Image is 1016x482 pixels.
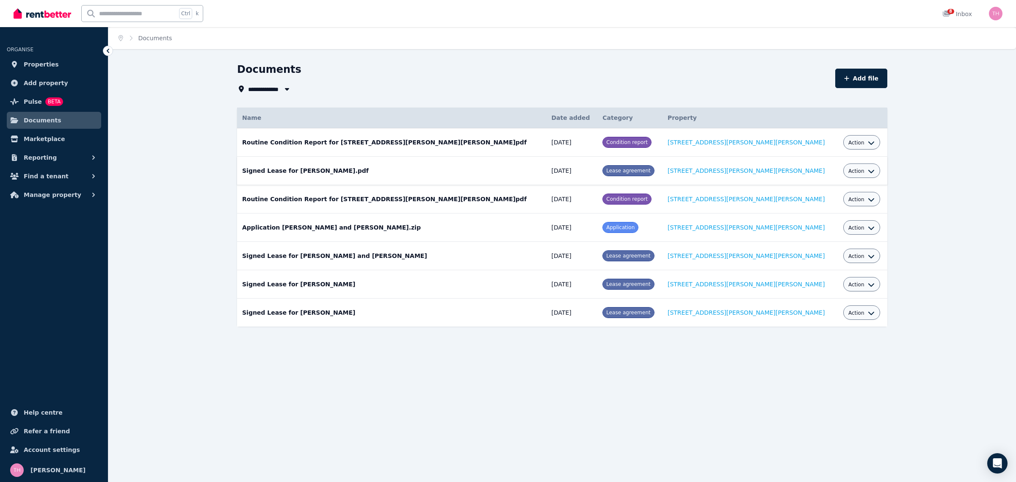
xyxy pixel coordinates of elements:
[606,168,650,174] span: Lease agreement
[7,186,101,203] button: Manage property
[848,139,875,146] button: Action
[138,34,172,42] span: Documents
[668,252,825,259] a: [STREET_ADDRESS][PERSON_NAME][PERSON_NAME]
[546,157,597,185] td: [DATE]
[668,224,825,231] a: [STREET_ADDRESS][PERSON_NAME][PERSON_NAME]
[546,299,597,327] td: [DATE]
[237,299,546,327] td: Signed Lease for [PERSON_NAME]
[24,134,65,144] span: Marketplace
[546,242,597,270] td: [DATE]
[668,196,825,202] a: [STREET_ADDRESS][PERSON_NAME][PERSON_NAME]
[24,115,61,125] span: Documents
[237,157,546,185] td: Signed Lease for [PERSON_NAME].pdf
[7,404,101,421] a: Help centre
[663,108,838,128] th: Property
[7,93,101,110] a: PulseBETA
[24,78,68,88] span: Add property
[668,309,825,316] a: [STREET_ADDRESS][PERSON_NAME][PERSON_NAME]
[668,167,825,174] a: [STREET_ADDRESS][PERSON_NAME][PERSON_NAME]
[237,213,546,242] td: Application [PERSON_NAME] and [PERSON_NAME].zip
[30,465,86,475] span: [PERSON_NAME]
[848,310,864,316] span: Action
[7,149,101,166] button: Reporting
[989,7,1002,20] img: TROY HUDSON
[24,59,59,69] span: Properties
[10,463,24,477] img: TROY HUDSON
[606,139,648,145] span: Condition report
[242,114,261,121] span: Name
[848,253,864,260] span: Action
[606,281,650,287] span: Lease agreement
[987,453,1008,474] div: Open Intercom Messenger
[179,8,192,19] span: Ctrl
[237,270,546,299] td: Signed Lease for [PERSON_NAME]
[848,281,864,288] span: Action
[237,128,546,157] td: Routine Condition Report for [STREET_ADDRESS][PERSON_NAME][PERSON_NAME]pdf
[835,69,887,88] button: Add file
[848,139,864,146] span: Action
[848,224,864,231] span: Action
[947,9,954,14] span: 8
[546,128,597,157] td: [DATE]
[546,270,597,299] td: [DATE]
[7,441,101,458] a: Account settings
[597,108,663,128] th: Category
[24,426,70,436] span: Refer a friend
[7,56,101,73] a: Properties
[606,224,635,230] span: Application
[668,139,825,146] a: [STREET_ADDRESS][PERSON_NAME][PERSON_NAME]
[546,185,597,213] td: [DATE]
[237,242,546,270] td: Signed Lease for [PERSON_NAME] and [PERSON_NAME]
[606,253,650,259] span: Lease agreement
[848,281,875,288] button: Action
[237,63,301,76] h1: Documents
[196,10,199,17] span: k
[848,196,875,203] button: Action
[668,281,825,288] a: [STREET_ADDRESS][PERSON_NAME][PERSON_NAME]
[24,97,42,107] span: Pulse
[7,423,101,440] a: Refer a friend
[848,196,864,203] span: Action
[942,10,972,18] div: Inbox
[606,196,648,202] span: Condition report
[7,112,101,129] a: Documents
[24,407,63,418] span: Help centre
[606,310,650,316] span: Lease agreement
[546,108,597,128] th: Date added
[848,253,875,260] button: Action
[45,97,63,106] span: BETA
[7,168,101,185] button: Find a tenant
[7,130,101,147] a: Marketplace
[848,168,864,175] span: Action
[7,75,101,91] a: Add property
[848,168,875,175] button: Action
[7,47,33,53] span: ORGANISE
[24,152,57,163] span: Reporting
[848,310,875,316] button: Action
[24,171,69,181] span: Find a tenant
[24,190,81,200] span: Manage property
[237,185,546,213] td: Routine Condition Report for [STREET_ADDRESS][PERSON_NAME][PERSON_NAME]pdf
[24,445,80,455] span: Account settings
[546,213,597,242] td: [DATE]
[14,7,71,20] img: RentBetter
[108,27,182,49] nav: Breadcrumb
[848,224,875,231] button: Action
